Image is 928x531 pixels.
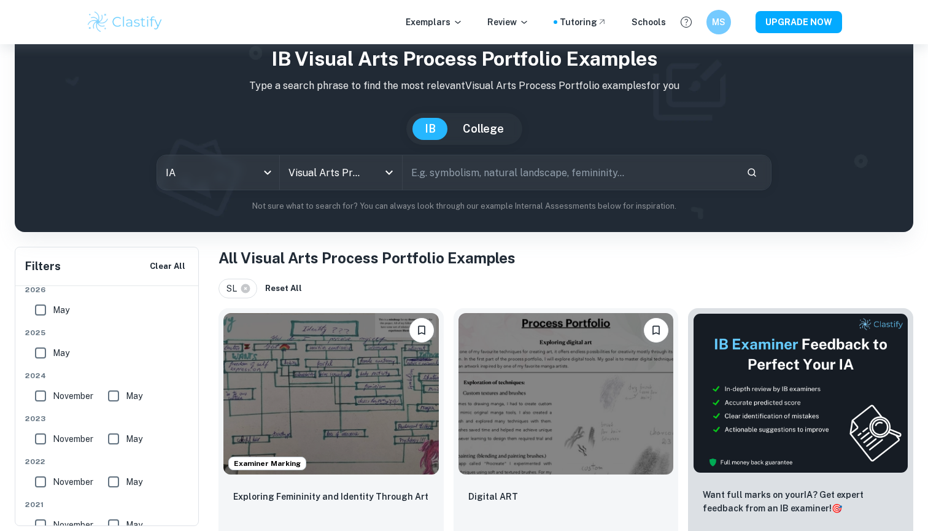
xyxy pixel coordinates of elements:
div: IA [157,155,279,190]
span: May [126,432,142,446]
button: Clear All [147,257,188,276]
a: Tutoring [560,15,607,29]
span: 2022 [25,456,190,467]
button: Reset All [262,279,305,298]
p: Digital ART [468,490,518,503]
span: May [53,303,69,317]
span: 2025 [25,327,190,338]
p: Review [487,15,529,29]
span: May [126,389,142,403]
a: Schools [632,15,666,29]
img: Clastify logo [86,10,164,34]
p: Exemplars [406,15,463,29]
h1: IB Visual Arts Process Portfolio examples [25,44,903,74]
span: November [53,389,93,403]
button: Help and Feedback [676,12,697,33]
img: Thumbnail [693,313,908,473]
h6: MS [712,15,726,29]
span: November [53,432,93,446]
span: May [126,475,142,489]
button: Open [381,164,398,181]
h1: All Visual Arts Process Portfolio Examples [218,247,913,269]
span: May [53,346,69,360]
span: 2026 [25,284,190,295]
span: 2024 [25,370,190,381]
p: Not sure what to search for? You can always look through our example Internal Assessments below f... [25,200,903,212]
img: Visual Arts Process Portfolio IA example thumbnail: Digital ART [458,313,674,475]
span: 2023 [25,413,190,424]
h6: Filters [25,258,61,275]
button: IB [412,118,448,140]
button: Search [741,162,762,183]
div: SL [218,279,257,298]
span: Examiner Marking [229,458,306,469]
span: 2021 [25,499,190,510]
img: Visual Arts Process Portfolio IA example thumbnail: Exploring Femininity and Identity Throug [223,313,439,475]
p: Want full marks on your IA ? Get expert feedback from an IB examiner! [703,488,899,515]
button: Bookmark [644,318,668,343]
input: E.g. symbolism, natural landscape, femininity... [403,155,737,190]
button: College [450,118,516,140]
p: Exploring Femininity and Identity Through Art [233,490,428,503]
p: Type a search phrase to find the most relevant Visual Arts Process Portfolio examples for you [25,79,903,93]
button: MS [706,10,731,34]
button: UPGRADE NOW [756,11,842,33]
span: November [53,475,93,489]
button: Bookmark [409,318,434,343]
span: SL [226,282,242,295]
span: 🎯 [832,503,842,513]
